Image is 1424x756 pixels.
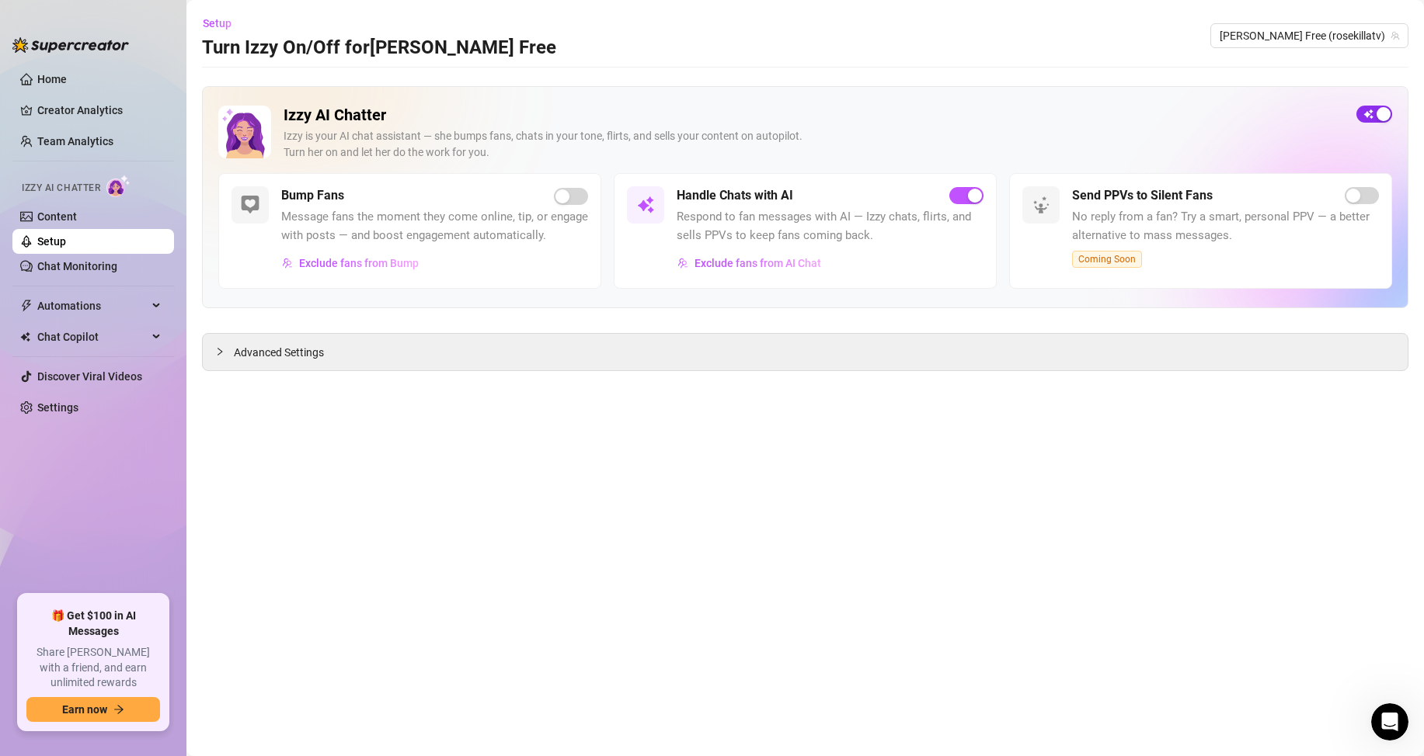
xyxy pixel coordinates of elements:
a: Creator Analytics [37,98,162,123]
div: Close [273,6,301,34]
span: Setup [203,17,232,29]
a: Team Analytics [37,135,113,147]
img: Izzy AI Chatter [218,106,271,158]
button: Home [243,6,273,36]
span: Miko Rose Free (rosekillatv) [1220,24,1399,47]
span: Exclude fans from AI Chat [695,257,821,269]
img: AI Chatter [106,175,131,197]
button: Emoji picker [49,508,61,521]
a: Content [37,210,77,223]
span: Automations [37,293,148,318]
div: collapsed [215,343,234,360]
img: svg%3e [636,196,655,214]
img: svg%3e [282,258,293,269]
button: go back [10,6,40,36]
span: Message fans the moment they come online, tip, or engage with posts — and boost engagement automa... [281,208,588,244]
span: Respond to fan messages with AI — Izzy chats, flirts, and sells PPVs to keep fans coming back. [677,208,984,244]
h1: [PERSON_NAME] [75,8,176,19]
img: svg%3e [241,196,259,214]
textarea: Message… [13,476,298,502]
div: We're always learning and improving, and your feedback means a lot to us! 💬 Just let us know what... [25,345,242,451]
div: Miko says… [12,289,298,335]
img: Chat Copilot [20,331,30,342]
div: Izzy AI Chatter 👩 [177,136,298,170]
div: Feedback [221,289,298,323]
span: Share [PERSON_NAME] with a friend, and earn unlimited rewards [26,645,160,691]
img: svg%3e [1032,196,1050,214]
div: Izzy is your AI chat assistant — she bumps fans, chats in your tone, flirts, and sells your conte... [284,128,1344,161]
a: Chat Monitoring [37,260,117,272]
iframe: Intercom live chat [1371,703,1408,740]
div: Izzy AI Chatter 👩 [190,145,286,161]
span: Chat Copilot [37,324,148,349]
div: Ella says… [12,182,298,289]
div: [PERSON_NAME] • 1h ago [25,463,147,473]
div: Meet [PERSON_NAME], our new AI Chatter! She's here to help and can do some pretty amazing things.... [25,191,242,267]
img: svg%3e [677,258,688,269]
p: The team can also help [75,19,193,35]
button: Exclude fans from AI Chat [677,251,822,276]
div: We're always learning and improving, and your feedback means a lot to us! 💬 Just let us know what... [12,335,255,460]
div: Hey, What brings you here [DATE]? [25,99,217,114]
span: arrow-right [113,704,124,715]
span: collapsed [215,347,225,356]
img: Profile image for Ella [44,9,69,33]
span: 🎁 Get $100 in AI Messages [26,609,160,639]
h5: Handle Chats with AI [677,186,793,205]
div: Miko says… [12,136,298,182]
button: Send a message… [266,502,291,527]
button: Setup [202,11,244,36]
span: thunderbolt [20,300,33,312]
div: Feedback [234,298,286,314]
span: No reply from a fan? Try a smart, personal PPV — a better alternative to mass messages. [1072,208,1379,244]
h3: Turn Izzy On/Off for [PERSON_NAME] Free [202,36,556,61]
a: Setup [37,235,66,248]
div: Ella says… [12,335,298,494]
span: Advanced Settings [234,344,324,361]
span: Exclude fans from Bump [299,257,419,269]
span: Izzy AI Chatter [22,181,100,196]
a: Discover Viral Videos [37,370,142,383]
button: Exclude fans from Bump [281,251,420,276]
img: logo-BBDzfeDw.svg [12,37,129,53]
h5: Send PPVs to Silent Fans [1072,186,1213,205]
button: Earn nowarrow-right [26,697,160,722]
h5: Bump Fans [281,186,344,205]
a: Home [37,73,67,85]
button: Start recording [99,508,111,521]
button: Gif picker [74,508,86,521]
div: Hey, What brings you here [DATE]? [12,89,229,123]
div: Ella says… [12,89,298,136]
div: Meet [PERSON_NAME], our new AI Chatter! She's here to help and can do some pretty amazing things.... [12,182,255,276]
span: Coming Soon [1072,251,1142,268]
button: Upload attachment [24,508,37,521]
a: Settings [37,401,78,414]
h2: Izzy AI Chatter [284,106,1344,125]
span: team [1391,31,1400,40]
span: Earn now [62,703,107,716]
